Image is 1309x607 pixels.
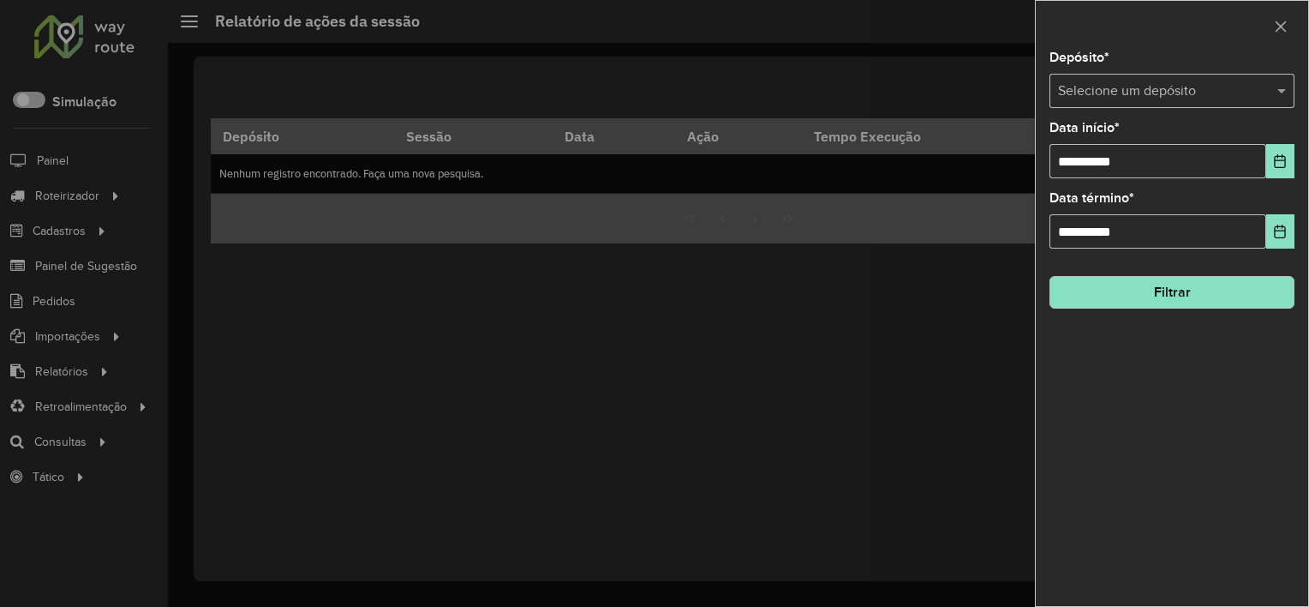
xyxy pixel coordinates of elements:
[1049,47,1109,68] label: Depósito
[1049,188,1134,208] label: Data término
[1266,214,1294,249] button: Choose Date
[1266,144,1294,178] button: Choose Date
[1049,276,1294,309] button: Filtrar
[1049,117,1120,138] label: Data início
